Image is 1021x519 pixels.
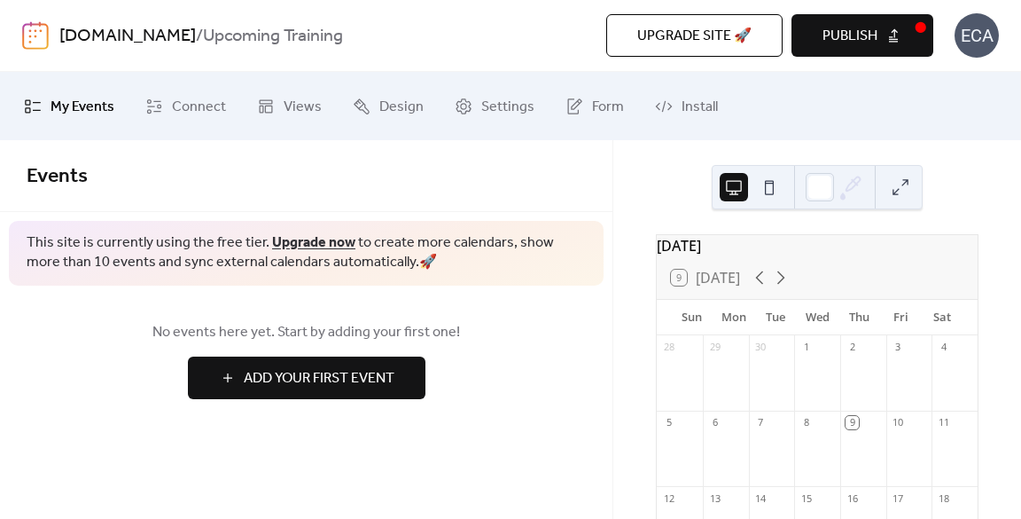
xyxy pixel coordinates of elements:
[754,416,768,429] div: 7
[662,491,675,505] div: 12
[846,491,859,505] div: 16
[27,157,88,196] span: Events
[642,79,731,133] a: Install
[132,79,239,133] a: Connect
[481,93,534,121] span: Settings
[552,79,637,133] a: Form
[203,20,343,53] b: Upcoming Training
[892,491,905,505] div: 17
[196,20,203,53] b: /
[657,235,978,256] div: [DATE]
[799,491,813,505] div: 15
[671,300,713,335] div: Sun
[637,26,752,47] span: Upgrade site 🚀
[799,341,813,354] div: 1
[754,300,796,335] div: Tue
[822,26,877,47] span: Publish
[754,341,768,354] div: 30
[880,300,922,335] div: Fri
[797,300,838,335] div: Wed
[284,93,322,121] span: Views
[11,79,128,133] a: My Events
[846,341,859,354] div: 2
[791,14,933,57] button: Publish
[708,341,721,354] div: 29
[22,21,49,50] img: logo
[662,341,675,354] div: 28
[937,491,950,505] div: 18
[892,341,905,354] div: 3
[754,491,768,505] div: 14
[922,300,963,335] div: Sat
[441,79,548,133] a: Settings
[379,93,424,121] span: Design
[846,416,859,429] div: 9
[838,300,880,335] div: Thu
[682,93,718,121] span: Install
[937,341,950,354] div: 4
[662,416,675,429] div: 5
[713,300,754,335] div: Mon
[955,13,999,58] div: ECA
[799,416,813,429] div: 8
[59,20,196,53] a: [DOMAIN_NAME]
[708,491,721,505] div: 13
[892,416,905,429] div: 10
[188,357,425,399] button: Add Your First Event
[937,416,950,429] div: 11
[606,14,783,57] button: Upgrade site 🚀
[592,93,624,121] span: Form
[172,93,226,121] span: Connect
[27,322,586,343] span: No events here yet. Start by adding your first one!
[27,233,586,273] span: This site is currently using the free tier. to create more calendars, show more than 10 events an...
[272,229,355,256] a: Upgrade now
[708,416,721,429] div: 6
[244,368,394,389] span: Add Your First Event
[244,79,335,133] a: Views
[339,79,437,133] a: Design
[27,357,586,399] a: Add Your First Event
[51,93,114,121] span: My Events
